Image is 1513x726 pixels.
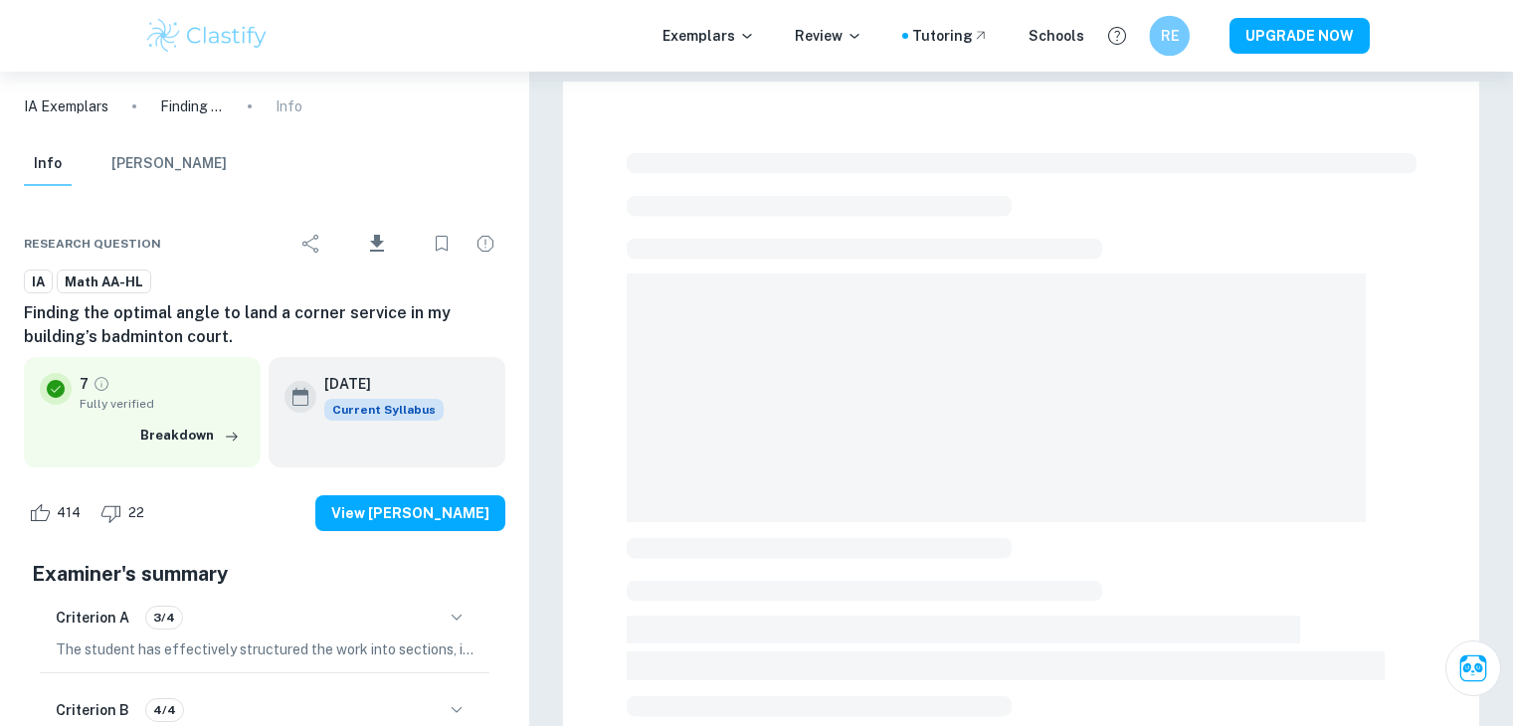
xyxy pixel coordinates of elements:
[335,218,418,270] div: Download
[93,375,110,393] a: Grade fully verified
[32,559,497,589] h5: Examiner's summary
[1445,640,1501,696] button: Ask Clai
[912,25,989,47] a: Tutoring
[24,270,53,294] a: IA
[57,270,151,294] a: Math AA-HL
[422,224,462,264] div: Bookmark
[111,142,227,186] button: [PERSON_NAME]
[80,373,89,395] p: 7
[1229,18,1370,54] button: UPGRADE NOW
[324,373,428,395] h6: [DATE]
[291,224,331,264] div: Share
[24,497,92,529] div: Like
[795,25,862,47] p: Review
[95,497,155,529] div: Dislike
[24,301,505,349] h6: Finding the optimal angle to land a corner service in my building’s badminton court.
[466,224,505,264] div: Report issue
[1029,25,1084,47] a: Schools
[56,607,129,629] h6: Criterion A
[135,421,245,451] button: Breakdown
[58,272,150,292] span: Math AA-HL
[662,25,755,47] p: Exemplars
[324,399,444,421] span: Current Syllabus
[1149,16,1190,57] button: RE
[146,701,183,719] span: 4/4
[146,609,182,627] span: 3/4
[315,495,505,531] button: View [PERSON_NAME]
[56,638,473,660] p: The student has effectively structured the work into sections, including an introduction, body, a...
[56,699,129,721] h6: Criterion B
[24,235,161,253] span: Research question
[24,95,108,117] a: IA Exemplars
[160,95,224,117] p: Finding the optimal angle to land a corner service in my building’s badminton court.
[144,16,271,56] img: Clastify logo
[1100,19,1134,53] button: Help and Feedback
[276,95,302,117] p: Info
[25,272,52,292] span: IA
[80,395,245,413] span: Fully verified
[117,503,155,523] span: 22
[324,399,444,421] div: This exemplar is based on the current syllabus. Feel free to refer to it for inspiration/ideas wh...
[24,142,72,186] button: Info
[46,503,92,523] span: 414
[1157,25,1180,47] h6: RE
